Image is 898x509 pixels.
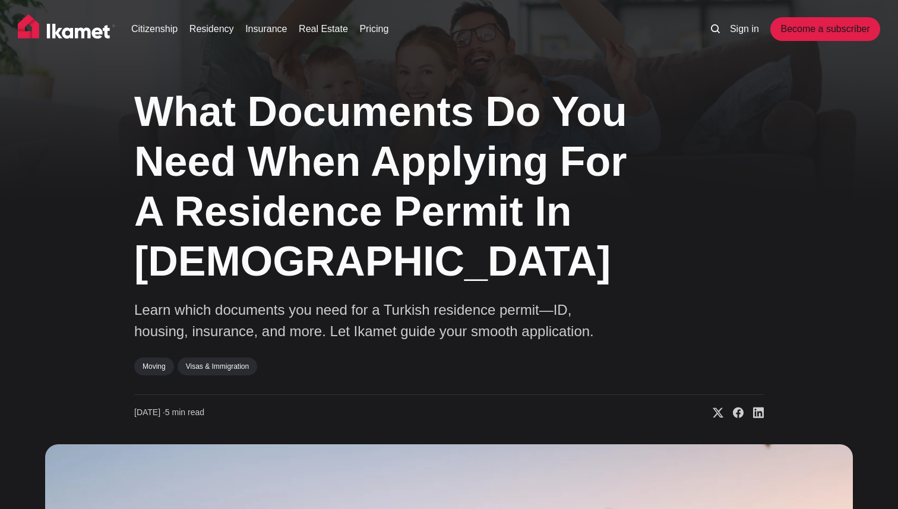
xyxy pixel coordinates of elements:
[245,22,287,36] a: Insurance
[189,22,234,36] a: Residency
[703,407,723,419] a: Share on X
[134,299,609,342] p: Learn which documents you need for a Turkish residence permit—ID, housing, insurance, and more. L...
[723,407,744,419] a: Share on Facebook
[178,358,257,375] a: Visas & Immigration
[131,22,178,36] a: Citizenship
[134,358,174,375] a: Moving
[744,407,764,419] a: Share on Linkedin
[18,14,115,44] img: Ikamet home
[770,17,880,41] a: Become a subscriber
[299,22,348,36] a: Real Estate
[730,22,759,36] a: Sign in
[134,87,645,286] h1: What Documents Do You Need When Applying For A Residence Permit In [DEMOGRAPHIC_DATA]
[134,407,165,417] span: [DATE] ∙
[134,407,204,419] time: 5 min read
[359,22,388,36] a: Pricing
